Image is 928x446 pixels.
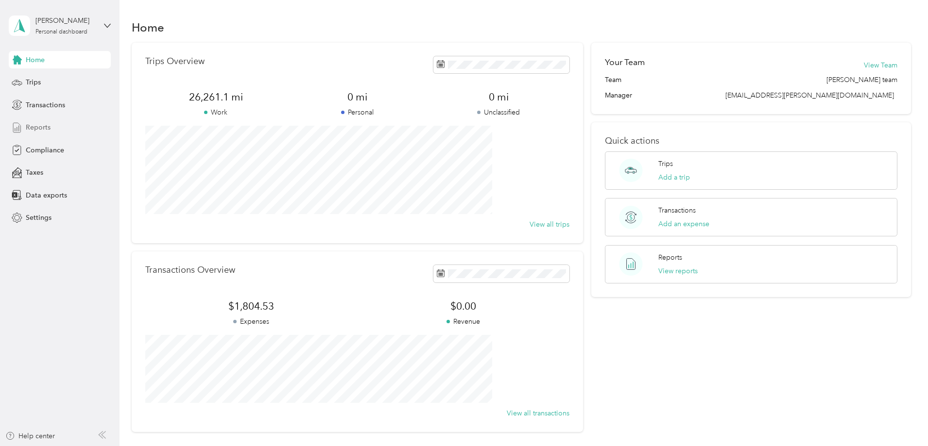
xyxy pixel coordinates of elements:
[287,90,428,104] span: 0 mi
[874,392,928,446] iframe: Everlance-gr Chat Button Frame
[605,136,897,146] p: Quick actions
[145,56,205,66] p: Trips Overview
[26,55,45,65] span: Home
[605,56,645,68] h2: Your Team
[5,431,55,441] button: Help center
[145,316,357,327] p: Expenses
[26,100,65,110] span: Transactions
[507,408,569,418] button: View all transactions
[658,159,673,169] p: Trips
[132,22,164,33] h1: Home
[145,107,287,117] p: Work
[605,90,632,100] span: Manager
[658,266,698,276] button: View reports
[658,219,709,229] button: Add an expense
[357,316,569,327] p: Revenue
[357,299,569,313] span: $0.00
[145,299,357,313] span: $1,804.53
[605,75,621,85] span: Team
[658,252,682,263] p: Reports
[26,167,43,178] span: Taxes
[428,90,569,104] span: 0 mi
[145,90,287,104] span: 26,261.1 mi
[826,75,897,85] span: [PERSON_NAME] team
[26,190,67,200] span: Data exports
[658,172,690,182] button: Add a trip
[35,29,87,35] div: Personal dashboard
[658,205,696,215] p: Transactions
[145,265,235,275] p: Transactions Overview
[864,60,897,70] button: View Team
[35,16,96,26] div: [PERSON_NAME]
[26,145,64,155] span: Compliance
[725,91,894,99] span: [EMAIL_ADDRESS][PERSON_NAME][DOMAIN_NAME]
[26,77,41,87] span: Trips
[26,213,52,223] span: Settings
[287,107,428,117] p: Personal
[26,122,51,132] span: Reports
[428,107,569,117] p: Unclassified
[530,219,569,230] button: View all trips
